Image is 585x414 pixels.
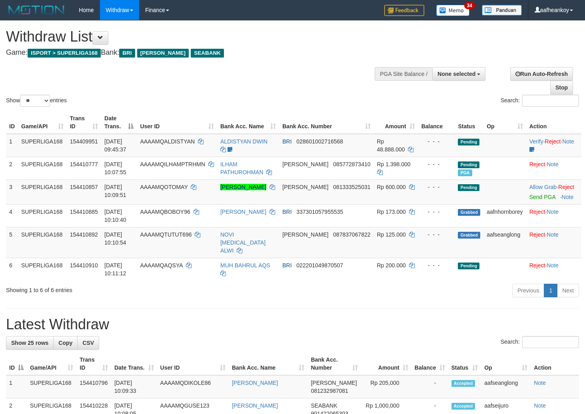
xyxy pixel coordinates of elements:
[529,184,557,190] a: Allow Grab
[547,231,559,238] a: Note
[501,95,579,107] label: Search:
[104,138,126,153] span: [DATE] 09:45:37
[432,67,485,81] button: None selected
[18,204,67,227] td: SUPERLIGA168
[6,29,382,45] h1: Withdraw List
[232,380,278,386] a: [PERSON_NAME]
[421,231,452,239] div: - - -
[101,111,137,134] th: Date Trans.: activate to sort column descending
[458,232,480,239] span: Grabbed
[458,263,479,269] span: Pending
[529,138,543,145] a: Verify
[526,134,581,157] td: · ·
[418,111,455,134] th: Balance
[526,204,581,227] td: ·
[6,204,18,227] td: 4
[377,138,405,153] span: Rp 48.888.000
[361,375,411,398] td: Rp 205,000
[20,95,50,107] select: Showentries
[333,231,370,238] span: Copy 087837067822 to clipboard
[137,111,217,134] th: User ID: activate to sort column ascending
[53,336,78,350] a: Copy
[296,209,343,215] span: Copy 337301057955535 to clipboard
[529,161,545,167] a: Reject
[6,4,67,16] img: MOTION_logo.png
[104,184,126,198] span: [DATE] 10:09:51
[529,209,545,215] a: Reject
[6,49,382,57] h4: Game: Bank:
[311,388,348,394] span: Copy 081232987081 to clipboard
[111,352,157,375] th: Date Trans.: activate to sort column ascending
[455,111,483,134] th: Status
[311,380,357,386] span: [PERSON_NAME]
[157,375,229,398] td: AAAAMQDIKOLE86
[458,184,479,191] span: Pending
[436,5,470,16] img: Button%20Memo.svg
[82,340,94,346] span: CSV
[501,336,579,348] label: Search:
[220,262,270,269] a: MUH BAHRUL AQS
[282,138,292,145] span: BRI
[529,194,555,200] a: Send PGA
[6,258,18,281] td: 6
[70,262,98,269] span: 154410910
[282,184,328,190] span: [PERSON_NAME]
[458,209,480,216] span: Grabbed
[384,5,424,16] img: Feedback.jpg
[70,231,98,238] span: 154410892
[522,336,579,348] input: Search:
[77,336,99,350] a: CSV
[140,184,188,190] span: AAAAMQOTOMAY
[374,111,418,134] th: Amount: activate to sort column ascending
[547,262,559,269] a: Note
[220,209,266,215] a: [PERSON_NAME]
[464,2,475,9] span: 34
[377,209,406,215] span: Rp 173.000
[104,231,126,246] span: [DATE] 10:10:54
[512,284,544,297] a: Previous
[18,111,67,134] th: Game/API: activate to sort column ascending
[157,352,229,375] th: User ID: activate to sort column ascending
[6,157,18,179] td: 2
[458,169,472,176] span: Marked by aafounsreynich
[140,209,190,215] span: AAAAMQBOBOY96
[558,184,574,190] a: Reject
[377,231,406,238] span: Rp 125.000
[451,380,475,387] span: Accepted
[27,352,76,375] th: Game/API: activate to sort column ascending
[76,375,111,398] td: 154410796
[411,375,448,398] td: -
[6,352,27,375] th: ID: activate to sort column descending
[333,184,370,190] span: Copy 081333525031 to clipboard
[137,49,189,58] span: [PERSON_NAME]
[232,402,278,409] a: [PERSON_NAME]
[6,179,18,204] td: 3
[6,111,18,134] th: ID
[220,161,264,175] a: ILHAM PATHUROHMAN
[18,134,67,157] td: SUPERLIGA168
[458,139,479,145] span: Pending
[6,375,27,398] td: 1
[375,67,432,81] div: PGA Site Balance /
[526,111,581,134] th: Action
[296,138,343,145] span: Copy 028601002716568 to clipboard
[28,49,101,58] span: ISPORT > SUPERLIGA168
[483,227,526,258] td: aafseanglong
[191,49,224,58] span: SEABANK
[522,95,579,107] input: Search:
[6,227,18,258] td: 5
[67,111,101,134] th: Trans ID: activate to sort column ascending
[526,258,581,281] td: ·
[58,340,72,346] span: Copy
[483,111,526,134] th: Op: activate to sort column ascending
[550,81,573,94] a: Stop
[481,375,531,398] td: aafseanglong
[333,161,370,167] span: Copy 085772873410 to clipboard
[562,194,574,200] a: Note
[6,336,54,350] a: Show 25 rows
[437,71,475,77] span: None selected
[377,161,411,167] span: Rp 1.398.000
[140,138,195,145] span: AAAAMQALDISTYAN
[18,227,67,258] td: SUPERLIGA168
[220,184,266,190] a: [PERSON_NAME]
